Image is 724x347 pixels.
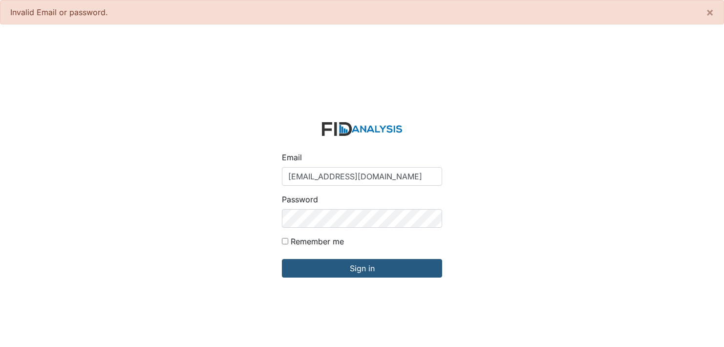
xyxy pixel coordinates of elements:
[322,122,402,136] img: logo-2fc8c6e3336f68795322cb6e9a2b9007179b544421de10c17bdaae8622450297.svg
[282,194,318,205] label: Password
[282,259,442,278] input: Sign in
[706,5,714,19] span: ×
[696,0,724,24] button: ×
[291,236,344,247] label: Remember me
[282,152,302,163] label: Email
